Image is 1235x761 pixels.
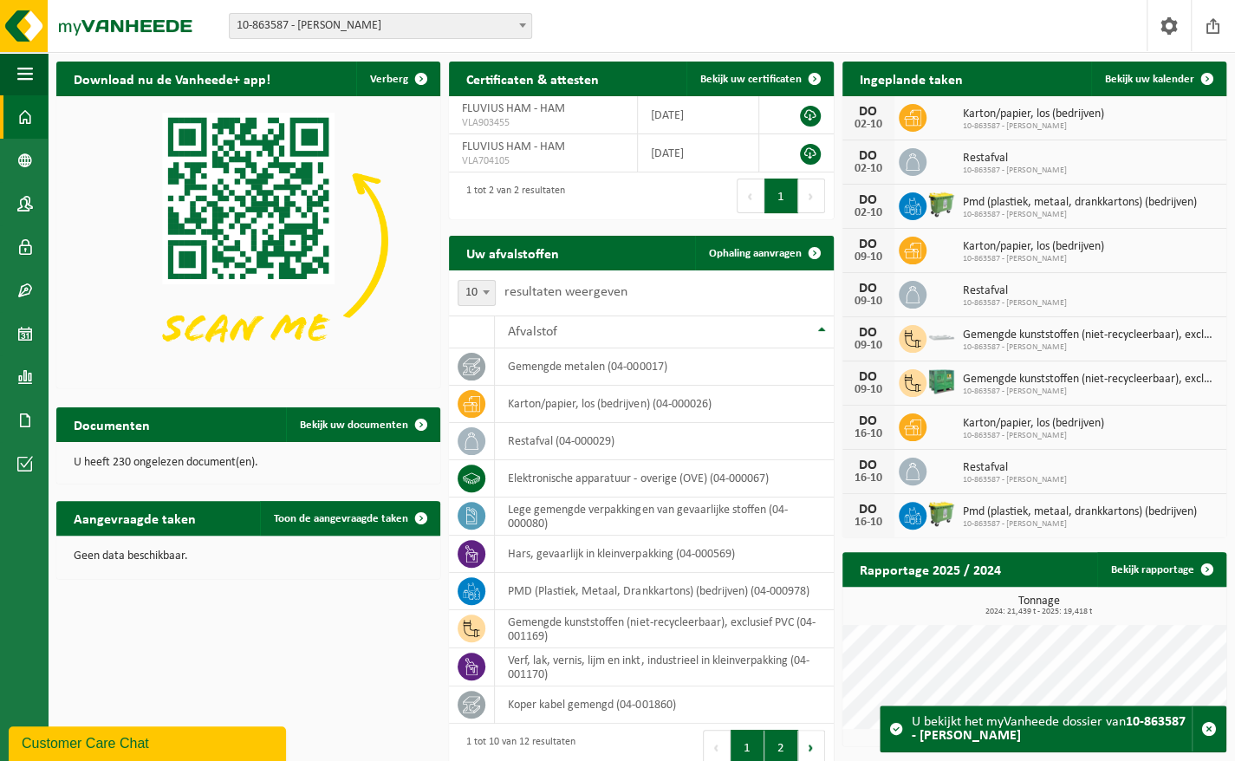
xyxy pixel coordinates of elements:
span: FLUVIUS HAM - HAM [462,102,565,115]
p: Geen data beschikbaar. [74,550,423,563]
div: DO [851,503,886,517]
img: WB-0660-HPE-GN-51 [926,190,956,219]
div: DO [851,149,886,163]
button: Previous [737,179,764,213]
span: Bekijk uw documenten [300,420,408,431]
div: DO [851,237,886,251]
a: Bekijk uw kalender [1091,62,1225,96]
span: VLA903455 [462,116,624,130]
button: 1 [764,179,798,213]
td: koper kabel gemengd (04-001860) [495,686,833,724]
span: Ophaling aanvragen [709,248,802,259]
span: 10-863587 - [PERSON_NAME] [963,254,1104,264]
strong: 10-863587 - [PERSON_NAME] [912,715,1186,743]
span: Restafval [963,152,1067,166]
span: VLA704105 [462,154,624,168]
a: Ophaling aanvragen [695,236,832,270]
div: 02-10 [851,163,886,175]
td: hars, gevaarlijk in kleinverpakking (04-000569) [495,536,833,573]
span: 10-863587 - [PERSON_NAME] [963,519,1197,530]
a: Bekijk rapportage [1097,552,1225,587]
h2: Ingeplande taken [842,62,980,95]
span: 10-863587 - FLUVIUS HAM - HAM [230,14,531,38]
img: WB-0660-HPE-GN-51 [926,499,956,529]
span: Gemengde kunststoffen (niet-recycleerbaar), exclusief pvc [963,328,1218,342]
h3: Tonnage [851,595,1226,616]
span: FLUVIUS HAM - HAM [462,140,565,153]
div: 02-10 [851,207,886,219]
td: verf, lak, vernis, lijm en inkt, industrieel in kleinverpakking (04-001170) [495,648,833,686]
span: 10 [458,281,495,305]
div: DO [851,414,886,428]
a: Bekijk uw documenten [286,407,439,442]
span: Karton/papier, los (bedrijven) [963,107,1104,121]
div: 16-10 [851,472,886,485]
span: 10-863587 - [PERSON_NAME] [963,387,1218,397]
span: 10-863587 - [PERSON_NAME] [963,210,1197,220]
div: DO [851,193,886,207]
div: 09-10 [851,296,886,308]
div: DO [851,370,886,384]
img: AC-CO-000-02 [926,322,956,352]
div: DO [851,282,886,296]
h2: Documenten [56,407,167,441]
span: Karton/papier, los (bedrijven) [963,240,1104,254]
span: 10-863587 - [PERSON_NAME] [963,475,1067,485]
td: PMD (Plastiek, Metaal, Drankkartons) (bedrijven) (04-000978) [495,573,833,610]
div: 09-10 [851,251,886,263]
div: 16-10 [851,428,886,440]
button: Verberg [356,62,439,96]
span: Bekijk uw certificaten [700,74,802,85]
td: elektronische apparatuur - overige (OVE) (04-000067) [495,460,833,498]
label: resultaten weergeven [504,285,627,299]
span: Restafval [963,461,1067,475]
div: 09-10 [851,340,886,352]
span: 10-863587 - [PERSON_NAME] [963,342,1218,353]
span: 10-863587 - FLUVIUS HAM - HAM [229,13,532,39]
span: 10-863587 - [PERSON_NAME] [963,298,1067,309]
td: [DATE] [638,134,759,172]
span: 2024: 21,439 t - 2025: 19,418 t [851,608,1226,616]
span: 10-863587 - [PERSON_NAME] [963,166,1067,176]
span: 10 [458,280,496,306]
span: Toon de aangevraagde taken [274,513,408,524]
div: DO [851,459,886,472]
div: DO [851,105,886,119]
span: Pmd (plastiek, metaal, drankkartons) (bedrijven) [963,196,1197,210]
div: 09-10 [851,384,886,396]
td: gemengde metalen (04-000017) [495,348,833,386]
td: karton/papier, los (bedrijven) (04-000026) [495,386,833,423]
h2: Uw afvalstoffen [449,236,576,270]
h2: Download nu de Vanheede+ app! [56,62,288,95]
img: PB-HB-1400-HPE-GN-01 [926,367,956,396]
button: Next [798,179,825,213]
td: lege gemengde verpakkingen van gevaarlijke stoffen (04-000080) [495,498,833,536]
span: 10-863587 - [PERSON_NAME] [963,431,1104,441]
span: Gemengde kunststoffen (niet-recycleerbaar), exclusief pvc [963,373,1218,387]
span: Bekijk uw kalender [1105,74,1194,85]
a: Bekijk uw certificaten [686,62,832,96]
h2: Certificaten & attesten [449,62,616,95]
span: Pmd (plastiek, metaal, drankkartons) (bedrijven) [963,505,1197,519]
span: Restafval [963,284,1067,298]
span: 10-863587 - [PERSON_NAME] [963,121,1104,132]
div: U bekijkt het myVanheede dossier van [912,706,1192,751]
a: Toon de aangevraagde taken [260,501,439,536]
h2: Rapportage 2025 / 2024 [842,552,1018,586]
span: Afvalstof [508,325,557,339]
span: Verberg [370,74,408,85]
p: U heeft 230 ongelezen document(en). [74,457,423,469]
td: gemengde kunststoffen (niet-recycleerbaar), exclusief PVC (04-001169) [495,610,833,648]
h2: Aangevraagde taken [56,501,213,535]
td: [DATE] [638,96,759,134]
img: Download de VHEPlus App [56,96,440,385]
div: 16-10 [851,517,886,529]
div: 02-10 [851,119,886,131]
iframe: chat widget [9,723,289,761]
span: Karton/papier, los (bedrijven) [963,417,1104,431]
div: DO [851,326,886,340]
td: restafval (04-000029) [495,423,833,460]
div: 1 tot 2 van 2 resultaten [458,177,565,215]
